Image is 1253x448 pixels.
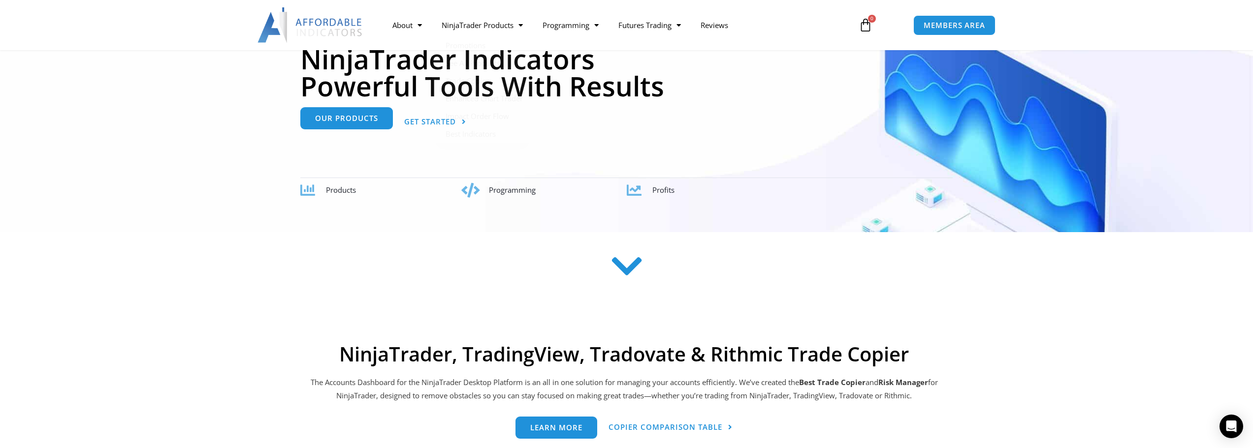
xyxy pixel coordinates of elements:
[913,15,996,35] a: MEMBERS AREA
[609,423,722,431] span: Copier Comparison Table
[404,111,466,133] a: Get Started
[609,417,733,439] a: Copier Comparison Table
[326,185,356,195] span: Products
[691,14,738,36] a: Reviews
[432,90,533,107] a: Enhanced Chart Trader
[383,14,847,36] nav: Menu
[432,125,533,143] a: Best Indicators
[315,115,378,122] span: Our Products
[432,107,533,125] a: Impact Order Flow
[799,377,866,387] b: Best Trade Copier
[489,185,536,195] span: Programming
[432,36,533,143] ul: NinjaTrader Products
[309,342,939,366] h2: NinjaTrader, TradingView, Tradovate & Rithmic Trade Copier
[404,118,456,125] span: Get Started
[1220,415,1243,438] div: Open Intercom Messenger
[844,11,887,39] a: 0
[878,377,928,387] strong: Risk Manager
[309,376,939,403] p: The Accounts Dashboard for the NinjaTrader Desktop Platform is an all in one solution for managin...
[432,36,533,54] a: Promotions
[383,14,432,36] a: About
[924,22,985,29] span: MEMBERS AREA
[609,14,691,36] a: Futures Trading
[432,14,533,36] a: NinjaTrader Products
[515,417,597,439] a: Learn more
[300,45,953,99] h1: NinjaTrader Indicators Powerful Tools With Results
[530,424,582,431] span: Learn more
[652,185,675,195] span: Profits
[868,15,876,23] span: 0
[300,107,393,129] a: Our Products
[257,7,363,43] img: LogoAI | Affordable Indicators – NinjaTrader
[533,14,609,36] a: Programming
[432,54,533,72] a: See All Products
[432,72,533,90] a: Trade Copier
